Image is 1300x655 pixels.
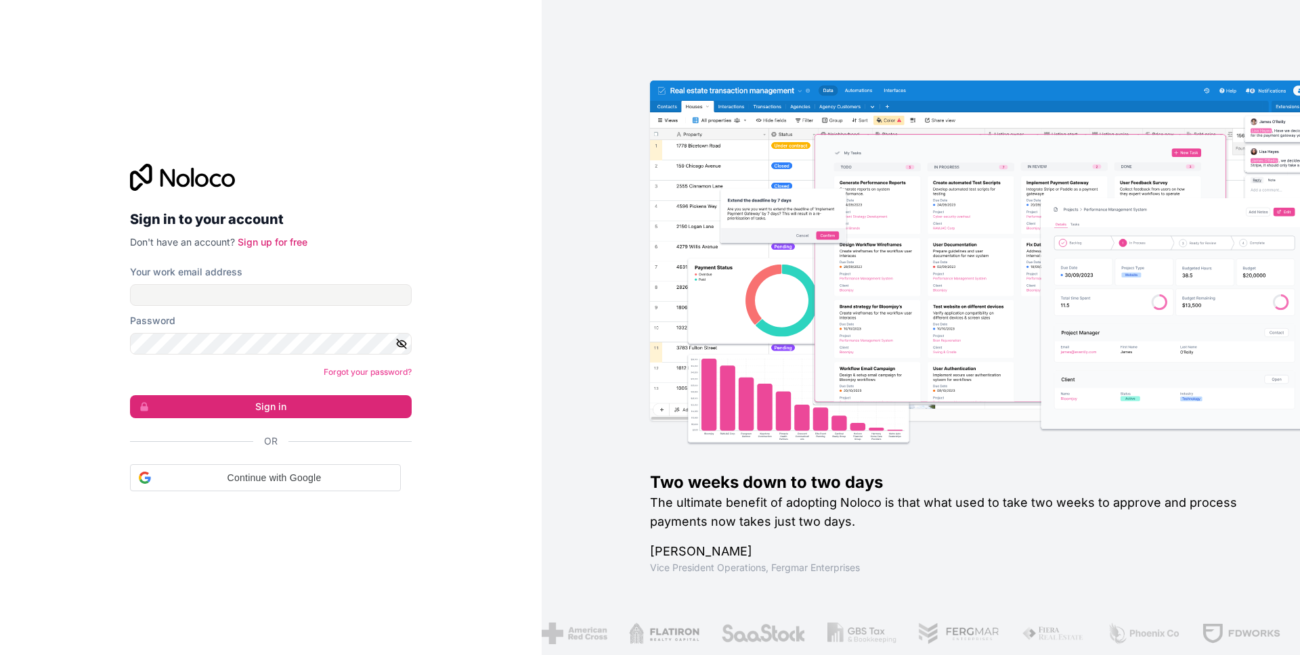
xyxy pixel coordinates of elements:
[238,236,307,248] a: Sign up for free
[156,471,392,485] span: Continue with Google
[130,333,412,355] input: Password
[1022,623,1085,644] img: /assets/fiera-fwj2N5v4.png
[542,623,607,644] img: /assets/american-red-cross-BAupjrZR.png
[130,314,175,327] label: Password
[130,236,235,248] span: Don't have an account?
[130,265,242,279] label: Your work email address
[130,395,412,418] button: Sign in
[130,284,412,306] input: Email address
[264,434,278,448] span: Or
[721,623,806,644] img: /assets/saastock-C6Zbiodz.png
[650,542,1257,561] h1: [PERSON_NAME]
[629,623,699,644] img: /assets/flatiron-C8eUkumj.png
[1202,623,1281,644] img: /assets/fdworks-Bi04fVtw.png
[827,623,896,644] img: /assets/gbstax-C-GtDUiK.png
[130,464,401,491] div: Continue with Google
[650,561,1257,574] h1: Vice President Operations , Fergmar Enterprises
[324,367,412,377] a: Forgot your password?
[130,207,412,231] h2: Sign in to your account
[650,493,1257,531] h2: The ultimate benefit of adopting Noloco is that what used to take two weeks to approve and proces...
[650,472,1257,493] h1: Two weeks down to two days
[918,623,1001,644] img: /assets/fergmar-CudnrXN5.png
[1107,623,1180,644] img: /assets/phoenix-BREaitsQ.png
